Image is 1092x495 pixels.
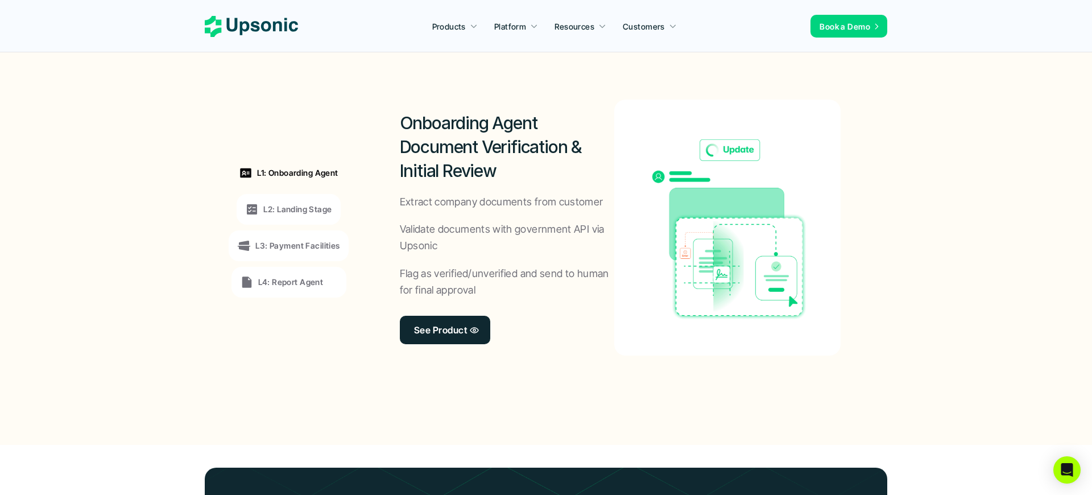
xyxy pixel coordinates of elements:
p: L3: Payment Facilities [255,240,340,251]
a: Book a Demo [810,15,887,38]
a: See Product [400,316,490,344]
p: See Product [414,321,467,338]
p: Platform [494,20,526,32]
p: L4: Report Agent [258,276,324,288]
p: Products [432,20,466,32]
p: Book a Demo [820,20,870,32]
p: Resources [555,20,594,32]
h2: Onboarding Agent Document Verification & Initial Review [400,111,615,183]
div: Open Intercom Messenger [1053,456,1081,484]
p: L2: Landing Stage [263,203,332,215]
p: L1: Onboarding Agent [257,167,338,179]
p: Validate documents with government API via Upsonic [400,221,615,254]
p: Customers [623,20,665,32]
p: Flag as verified/unverified and send to human for final approval [400,266,615,299]
a: Products [425,16,485,36]
p: Extract company documents from customer [400,194,603,211]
